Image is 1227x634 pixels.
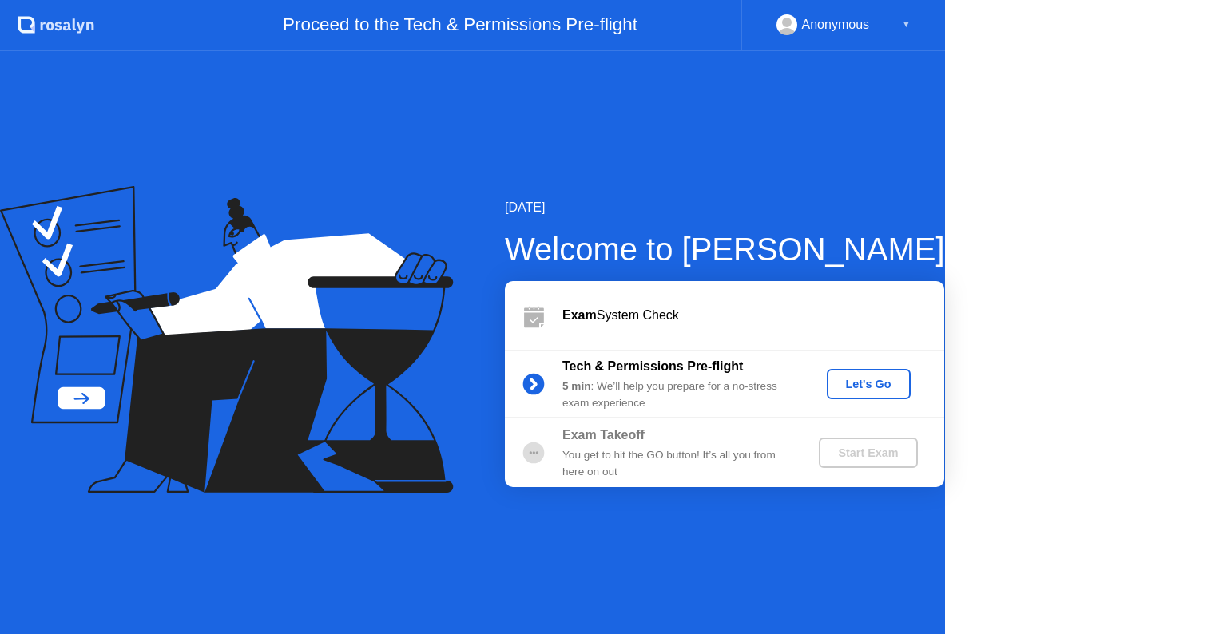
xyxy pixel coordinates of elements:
[505,225,945,273] div: Welcome to [PERSON_NAME]
[562,447,792,480] div: You get to hit the GO button! It’s all you from here on out
[505,198,945,217] div: [DATE]
[562,306,944,325] div: System Check
[562,380,591,392] b: 5 min
[827,369,911,399] button: Let's Go
[902,14,910,35] div: ▼
[562,428,645,442] b: Exam Takeoff
[802,14,870,35] div: Anonymous
[819,438,917,468] button: Start Exam
[833,378,904,390] div: Let's Go
[562,378,792,411] div: : We’ll help you prepare for a no-stress exam experience
[562,359,743,373] b: Tech & Permissions Pre-flight
[825,446,911,459] div: Start Exam
[562,308,597,322] b: Exam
